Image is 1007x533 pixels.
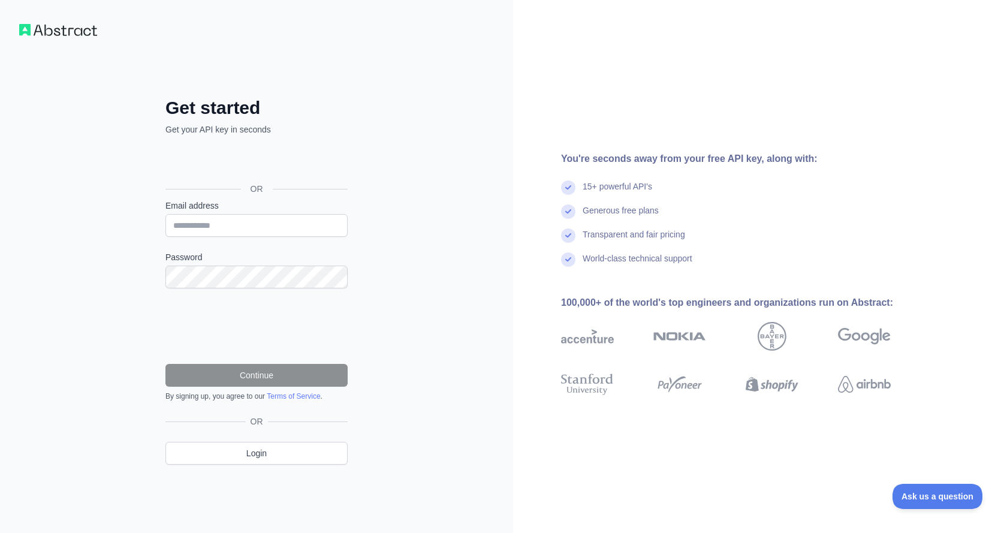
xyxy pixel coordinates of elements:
img: shopify [746,371,798,398]
img: check mark [561,204,575,219]
iframe: reCAPTCHA [165,303,348,350]
span: OR [241,183,273,195]
img: airbnb [838,371,891,398]
img: payoneer [653,371,706,398]
img: check mark [561,252,575,267]
a: Terms of Service [267,392,320,400]
img: check mark [561,180,575,195]
img: Workflow [19,24,97,36]
div: 100,000+ of the world's top engineers and organizations run on Abstract: [561,296,929,310]
p: Get your API key in seconds [165,124,348,135]
iframe: Sign in with Google Button [159,149,351,175]
img: stanford university [561,371,614,398]
span: OR [246,415,268,427]
div: You're seconds away from your free API key, along with: [561,152,929,166]
div: 15+ powerful API's [583,180,652,204]
div: Generous free plans [583,204,659,228]
img: nokia [653,322,706,351]
div: Transparent and fair pricing [583,228,685,252]
h2: Get started [165,97,348,119]
a: Login [165,442,348,465]
div: By signing up, you agree to our . [165,392,348,401]
img: bayer [758,322,786,351]
iframe: Toggle Customer Support [893,484,983,509]
img: google [838,322,891,351]
div: World-class technical support [583,252,692,276]
img: accenture [561,322,614,351]
label: Password [165,251,348,263]
label: Email address [165,200,348,212]
button: Continue [165,364,348,387]
img: check mark [561,228,575,243]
